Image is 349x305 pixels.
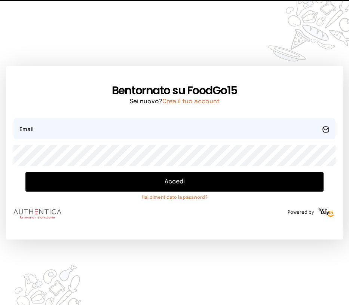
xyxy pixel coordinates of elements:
[25,172,324,192] button: Accedi
[13,97,336,106] p: Sei nuovo?
[317,207,336,219] img: logo-freeday.3e08031.png
[288,210,314,216] span: Powered by
[13,209,61,219] img: logo.8f33a47.png
[25,195,324,201] a: Hai dimenticato la password?
[162,98,220,105] a: Crea il tuo account
[13,84,336,97] h1: Bentornato su FoodGo15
